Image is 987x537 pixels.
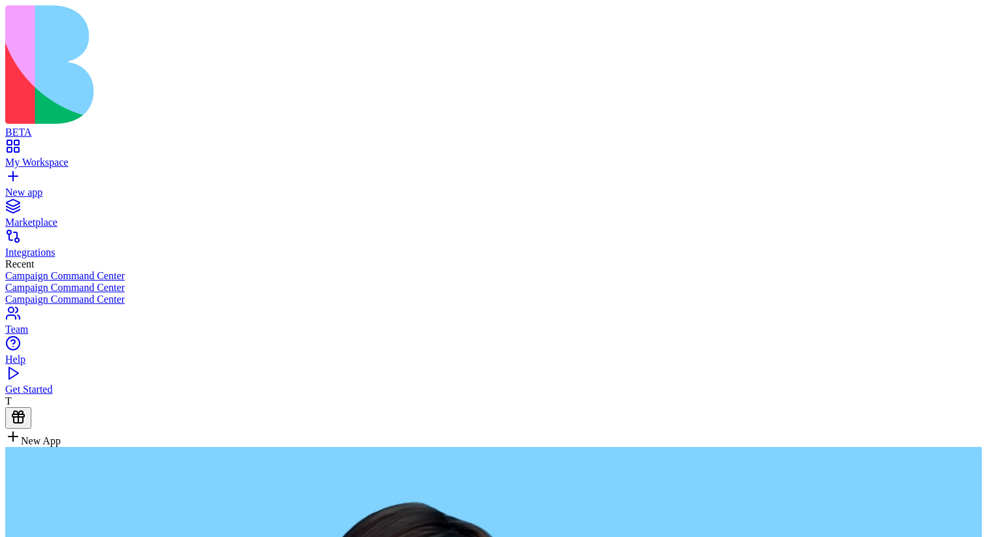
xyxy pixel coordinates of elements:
div: Get Started [5,384,982,395]
div: New app [5,187,982,198]
a: Campaign Command Center [5,270,982,282]
span: T [5,395,12,407]
a: Marketplace [5,205,982,228]
div: Marketplace [5,217,982,228]
span: New App [21,435,61,446]
div: Team [5,324,982,335]
a: Help [5,342,982,365]
a: My Workspace [5,145,982,168]
a: Campaign Command Center [5,282,982,294]
a: BETA [5,115,982,138]
a: Campaign Command Center [5,294,982,305]
img: logo [5,5,530,124]
a: Get Started [5,372,982,395]
div: My Workspace [5,157,982,168]
div: Integrations [5,247,982,258]
div: BETA [5,127,982,138]
span: Recent [5,258,34,269]
div: Help [5,354,982,365]
a: New app [5,175,982,198]
a: Integrations [5,235,982,258]
a: Team [5,312,982,335]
